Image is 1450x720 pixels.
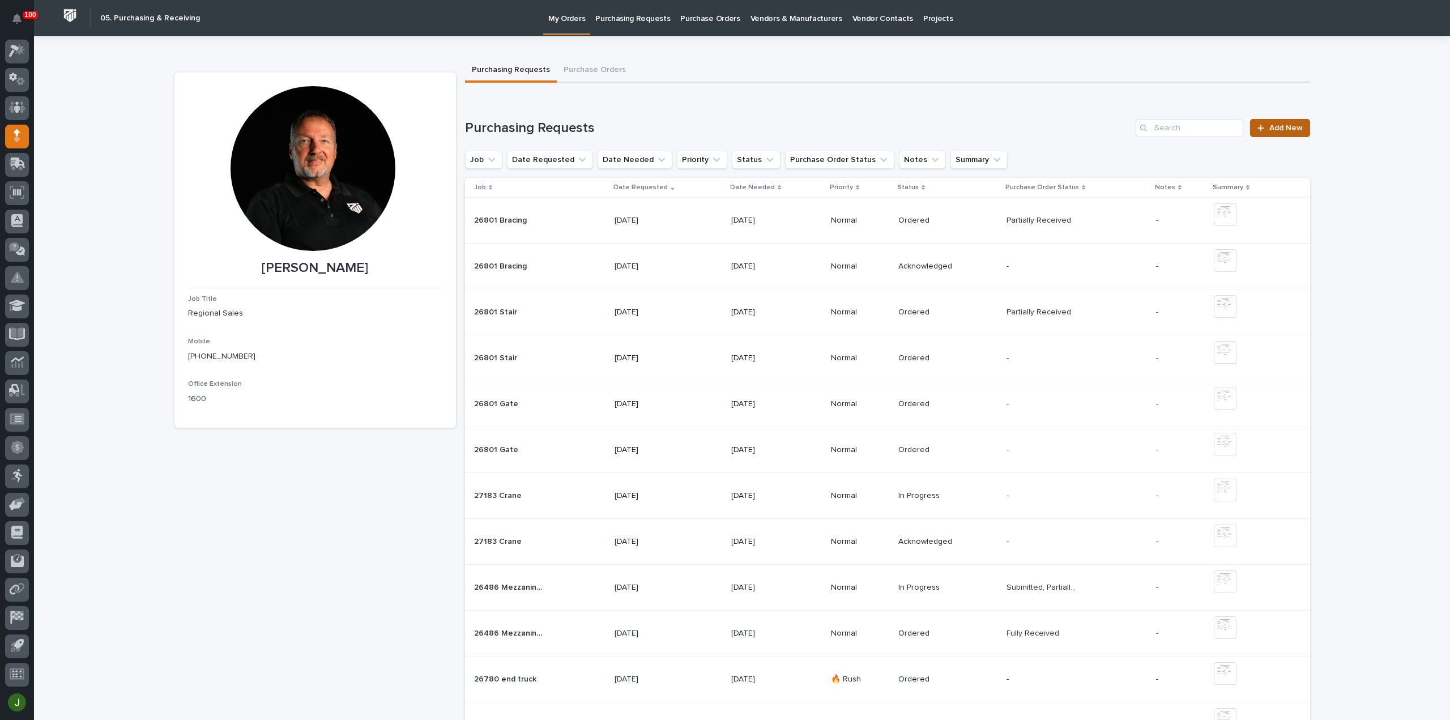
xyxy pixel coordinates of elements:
[898,308,969,317] p: Ordered
[465,151,502,169] button: Job
[465,611,1310,657] tr: 26486 Mezzanines26486 Mezzanines [DATE][DATE]NormalOrderedFully ReceivedFully Received -
[474,535,524,547] p: 27183 Crane
[831,216,889,225] p: Normal
[950,151,1008,169] button: Summary
[598,151,672,169] button: Date Needed
[1156,537,1205,547] p: -
[465,657,1310,702] tr: 26780 end truck26780 end truck [DATE][DATE]🔥 RushOrdered-- -
[898,675,969,684] p: Ordered
[1007,489,1011,501] p: -
[5,691,29,714] button: users-avatar
[465,427,1310,473] tr: 26801 Gate26801 Gate [DATE][DATE]NormalOrdered-- -
[831,399,889,409] p: Normal
[474,672,539,684] p: 26780 end truck
[1155,181,1175,194] p: Notes
[831,262,889,271] p: Normal
[1007,627,1061,638] p: Fully Received
[897,181,919,194] p: Status
[615,629,685,638] p: [DATE]
[474,214,529,225] p: 26801 Bracing
[677,151,727,169] button: Priority
[59,5,80,26] img: Workspace Logo
[1156,216,1205,225] p: -
[1213,181,1243,194] p: Summary
[188,352,255,360] a: [PHONE_NUMBER]
[731,491,802,501] p: [DATE]
[1269,124,1303,132] span: Add New
[465,381,1310,427] tr: 26801 Gate26801 Gate [DATE][DATE]NormalOrdered-- -
[1156,399,1205,409] p: -
[188,338,210,345] span: Mobile
[25,11,36,19] p: 100
[898,399,969,409] p: Ordered
[1007,305,1073,317] p: Partially Received
[188,296,217,303] span: Job Title
[831,537,889,547] p: Normal
[1007,535,1011,547] p: -
[465,120,1132,137] h1: Purchasing Requests
[1136,119,1243,137] div: Search
[1007,397,1011,409] p: -
[898,353,969,363] p: Ordered
[731,262,802,271] p: [DATE]
[1007,351,1011,363] p: -
[831,675,889,684] p: 🔥 Rush
[474,305,519,317] p: 26801 Stair
[898,445,969,455] p: Ordered
[474,397,521,409] p: 26801 Gate
[731,353,802,363] p: [DATE]
[1156,583,1205,593] p: -
[898,216,969,225] p: Ordered
[831,308,889,317] p: Normal
[731,583,802,593] p: [DATE]
[474,489,524,501] p: 27183 Crane
[899,151,946,169] button: Notes
[465,473,1310,519] tr: 27183 Crane27183 Crane [DATE][DATE]NormalIn Progress-- -
[615,445,685,455] p: [DATE]
[785,151,894,169] button: Purchase Order Status
[474,627,547,638] p: 26486 Mezzanines
[465,244,1310,289] tr: 26801 Bracing26801 Bracing [DATE][DATE]NormalAcknowledged-- -
[730,181,775,194] p: Date Needed
[731,308,802,317] p: [DATE]
[615,399,685,409] p: [DATE]
[1007,443,1011,455] p: -
[557,59,633,83] button: Purchase Orders
[188,381,242,387] span: Office Extension
[1156,445,1205,455] p: -
[615,216,685,225] p: [DATE]
[474,351,519,363] p: 26801 Stair
[465,289,1310,335] tr: 26801 Stair26801 Stair [DATE][DATE]NormalOrderedPartially ReceivedPartially Received -
[188,308,442,319] p: Regional Sales
[1007,259,1011,271] p: -
[731,629,802,638] p: [DATE]
[1005,181,1079,194] p: Purchase Order Status
[188,393,442,405] p: 1600
[898,262,969,271] p: Acknowledged
[1007,672,1011,684] p: -
[1250,119,1310,137] a: Add New
[615,675,685,684] p: [DATE]
[465,198,1310,244] tr: 26801 Bracing26801 Bracing [DATE][DATE]NormalOrderedPartially ReceivedPartially Received -
[1156,308,1205,317] p: -
[507,151,593,169] button: Date Requested
[188,260,442,276] p: [PERSON_NAME]
[465,59,557,83] button: Purchasing Requests
[898,491,969,501] p: In Progress
[831,583,889,593] p: Normal
[474,581,547,593] p: 26486 Mezzanines
[898,583,969,593] p: In Progress
[731,216,802,225] p: [DATE]
[830,181,853,194] p: Priority
[898,537,969,547] p: Acknowledged
[1156,675,1205,684] p: -
[474,181,486,194] p: Job
[732,151,781,169] button: Status
[731,537,802,547] p: [DATE]
[615,308,685,317] p: [DATE]
[100,14,200,23] h2: 05. Purchasing & Receiving
[831,445,889,455] p: Normal
[474,259,529,271] p: 26801 Bracing
[1007,214,1073,225] p: Partially Received
[1007,581,1080,593] p: Submitted, Partially Received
